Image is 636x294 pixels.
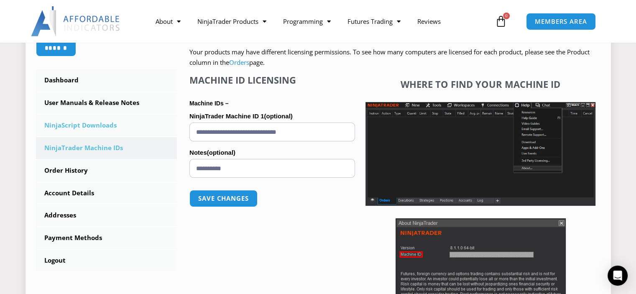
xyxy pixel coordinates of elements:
[275,12,339,31] a: Programming
[483,9,519,33] a: 0
[526,13,596,30] a: MEMBERS AREA
[36,69,177,271] nav: Account pages
[36,137,177,159] a: NinjaTrader Machine IDs
[365,102,595,206] img: Screenshot 2025-01-17 1155544 | Affordable Indicators – NinjaTrader
[36,69,177,91] a: Dashboard
[36,205,177,226] a: Addresses
[147,12,189,31] a: About
[229,58,249,66] a: Orders
[189,100,228,107] strong: Machine IDs –
[608,266,628,286] div: Open Intercom Messenger
[189,146,355,159] label: Notes
[36,250,177,271] a: Logout
[189,48,590,67] span: Your products may have different licensing permissions. To see how many computers are licensed fo...
[31,6,121,36] img: LogoAI | Affordable Indicators – NinjaTrader
[207,149,235,156] span: (optional)
[36,227,177,249] a: Payment Methods
[189,110,355,123] label: NinjaTrader Machine ID 1
[264,112,292,120] span: (optional)
[36,92,177,114] a: User Manuals & Release Notes
[409,12,449,31] a: Reviews
[339,12,409,31] a: Futures Trading
[36,182,177,204] a: Account Details
[535,18,587,25] span: MEMBERS AREA
[189,74,355,85] h4: Machine ID Licensing
[503,13,510,19] span: 0
[189,190,258,207] button: Save changes
[36,160,177,182] a: Order History
[147,12,493,31] nav: Menu
[365,79,595,89] h4: Where to find your Machine ID
[189,12,275,31] a: NinjaTrader Products
[36,115,177,136] a: NinjaScript Downloads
